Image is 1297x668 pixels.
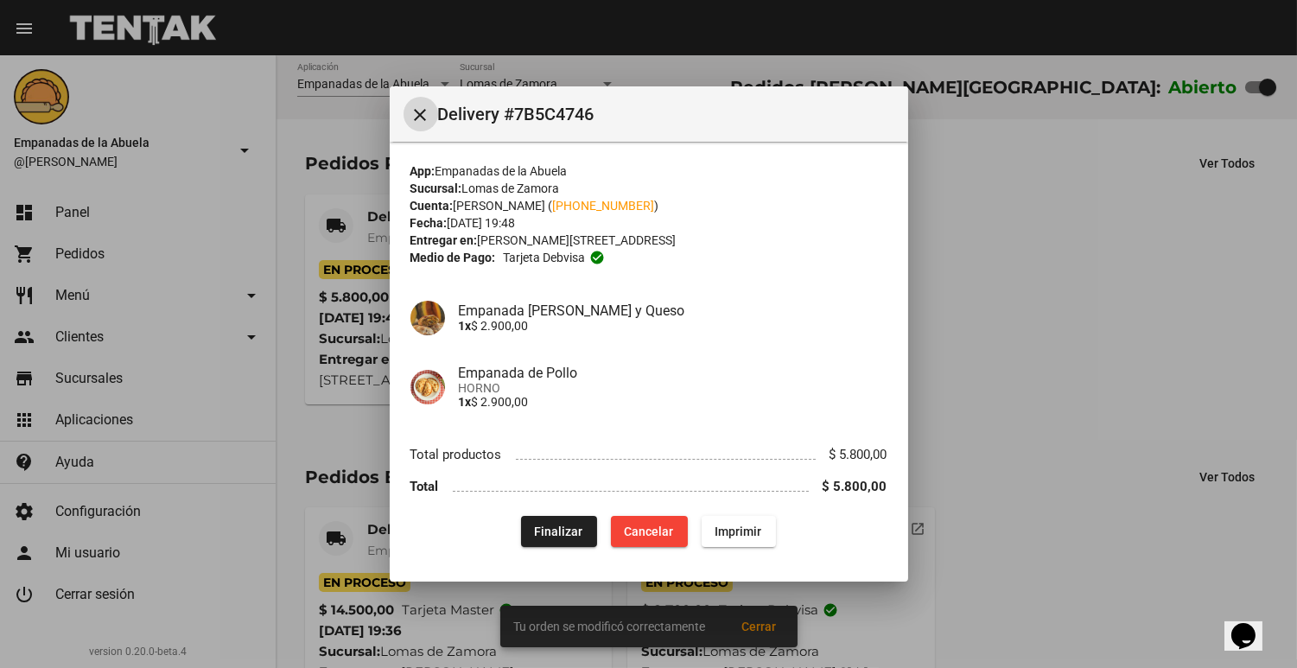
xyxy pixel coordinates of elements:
[410,197,887,214] div: [PERSON_NAME] ( )
[702,516,776,547] button: Imprimir
[410,216,448,230] strong: Fecha:
[410,105,431,125] mat-icon: Cerrar
[410,301,445,335] img: 63b7378a-f0c8-4df4-8df5-8388076827c7.jpg
[410,439,887,471] li: Total productos $ 5.800,00
[521,516,597,547] button: Finalizar
[438,100,894,128] span: Delivery #7B5C4746
[459,365,887,381] h4: Empanada de Pollo
[410,199,454,213] strong: Cuenta:
[459,395,472,409] b: 1x
[625,525,674,538] span: Cancelar
[410,249,496,266] strong: Medio de Pago:
[535,525,583,538] span: Finalizar
[410,180,887,197] div: Lomas de Zamora
[459,319,887,333] p: $ 2.900,00
[410,232,887,249] div: [PERSON_NAME][STREET_ADDRESS]
[459,381,887,395] span: HORNO
[715,525,762,538] span: Imprimir
[410,164,436,178] strong: App:
[459,395,887,409] p: $ 2.900,00
[1224,599,1280,651] iframe: chat widget
[410,162,887,180] div: Empanadas de la Abuela
[410,471,887,503] li: Total $ 5.800,00
[553,199,655,213] a: [PHONE_NUMBER]
[410,370,445,404] img: 10349b5f-e677-4e10-aec3-c36b893dfd64.jpg
[410,214,887,232] div: [DATE] 19:48
[459,302,887,319] h4: Empanada [PERSON_NAME] y Queso
[410,233,478,247] strong: Entregar en:
[404,97,438,131] button: Cerrar
[503,249,585,266] span: Tarjeta debvisa
[589,250,605,265] mat-icon: check_circle
[611,516,688,547] button: Cancelar
[410,181,462,195] strong: Sucursal:
[459,319,472,333] b: 1x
